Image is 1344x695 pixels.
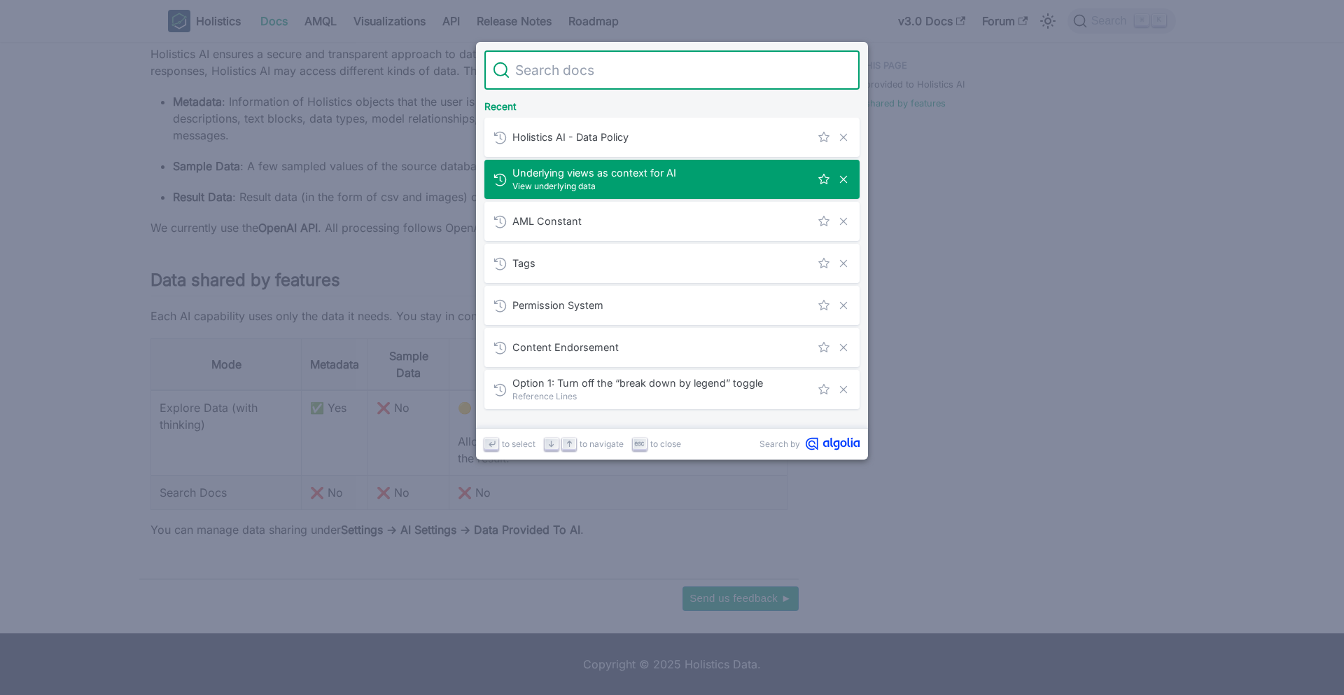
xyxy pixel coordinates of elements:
button: Remove this search from history [836,130,851,145]
span: Permission System [512,298,811,312]
a: Tags [484,244,860,283]
a: AML Constant [484,202,860,241]
svg: Arrow down [546,439,556,449]
button: Remove this search from history [836,214,851,229]
span: Holistics AI - Data Policy [512,130,811,144]
a: Permission System [484,286,860,325]
span: to select [502,437,535,450]
div: Recent [482,90,862,118]
button: Save this search [816,382,832,397]
button: Save this search [816,298,832,313]
span: Option 1: Turn off the “break down by legend” toggle​ [512,376,811,390]
svg: Algolia [806,437,860,450]
a: Underlying views as context for AI​View underlying data [484,160,860,199]
a: Option 1: Turn off the “break down by legend” toggle​Reference Lines [484,370,860,409]
button: Save this search [816,130,832,145]
button: Remove this search from history [836,298,851,313]
span: AML Constant [512,214,811,228]
span: View underlying data [512,179,811,193]
span: to navigate [580,437,624,450]
svg: Escape key [634,439,645,449]
a: Search byAlgolia [759,437,860,450]
span: Tags [512,256,811,270]
span: to close [650,437,681,450]
button: Save this search [816,214,832,229]
a: Holistics AI - Data Policy [484,118,860,157]
span: Search by [759,437,800,450]
input: Search docs [510,50,851,90]
span: Content Endorsement [512,340,811,354]
button: Remove this search from history [836,172,851,187]
svg: Enter key [486,439,497,449]
a: Content Endorsement [484,328,860,367]
span: Underlying views as context for AI​ [512,166,811,179]
button: Remove this search from history [836,256,851,271]
span: Reference Lines [512,390,811,403]
button: Remove this search from history [836,340,851,355]
button: Save this search [816,256,832,271]
button: Save this search [816,172,832,187]
svg: Arrow up [564,439,575,449]
button: Save this search [816,340,832,355]
button: Remove this search from history [836,382,851,397]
